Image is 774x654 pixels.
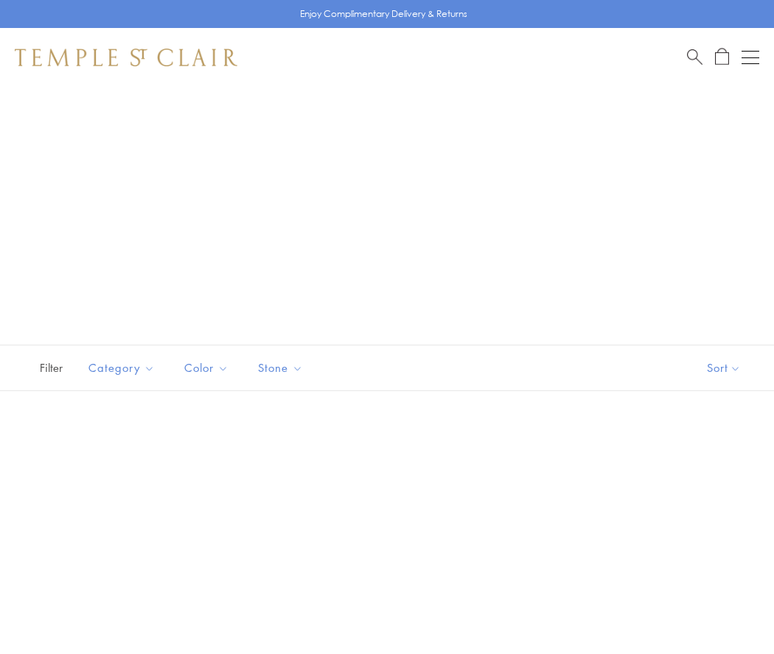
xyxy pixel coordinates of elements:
[173,351,240,384] button: Color
[251,359,314,377] span: Stone
[674,345,774,390] button: Show sort by
[77,351,166,384] button: Category
[715,48,729,66] a: Open Shopping Bag
[300,7,467,21] p: Enjoy Complimentary Delivery & Returns
[247,351,314,384] button: Stone
[742,49,759,66] button: Open navigation
[15,49,237,66] img: Temple St. Clair
[177,359,240,377] span: Color
[687,48,702,66] a: Search
[81,359,166,377] span: Category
